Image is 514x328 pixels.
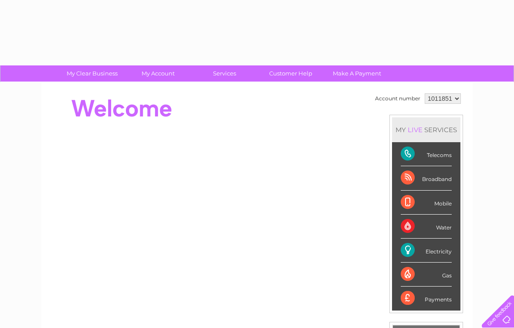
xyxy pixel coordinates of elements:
div: Payments [401,287,452,310]
a: My Account [122,65,194,82]
div: Water [401,215,452,239]
a: Services [189,65,260,82]
a: My Clear Business [56,65,128,82]
div: Telecoms [401,142,452,166]
div: Electricity [401,239,452,263]
div: Mobile [401,191,452,215]
div: Broadband [401,166,452,190]
div: Gas [401,263,452,287]
div: LIVE [406,126,424,134]
a: Make A Payment [321,65,393,82]
a: Customer Help [255,65,327,82]
td: Account number [373,91,423,106]
div: MY SERVICES [392,117,460,142]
